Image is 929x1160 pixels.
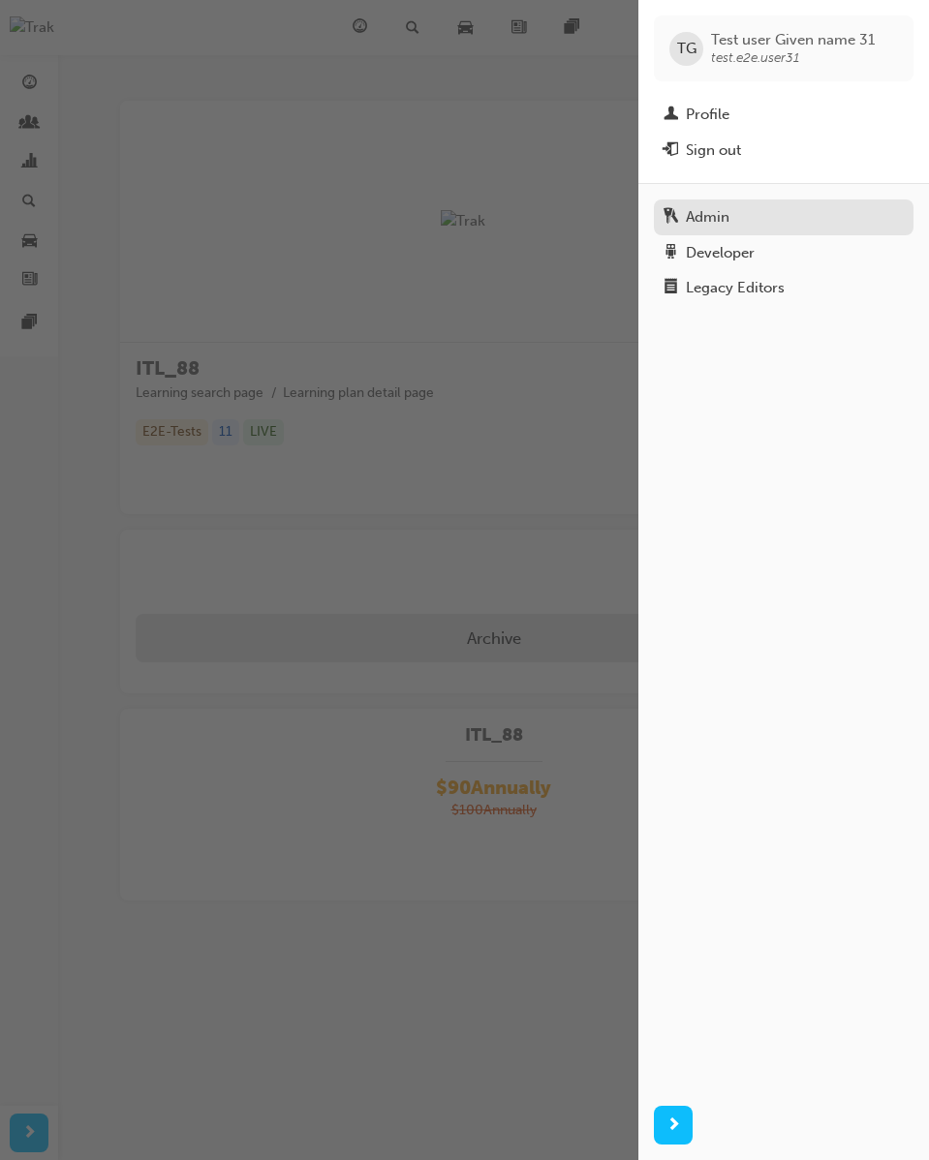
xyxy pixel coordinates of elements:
[664,209,678,227] span: keys-icon
[677,38,697,60] span: TG
[666,1114,681,1138] span: next-icon
[664,107,678,124] span: man-icon
[654,133,914,168] button: Sign out
[711,31,875,48] span: Test user Given name 31
[664,280,678,297] span: notepad-icon
[686,277,785,299] div: Legacy Editors
[664,245,678,262] span: robot-icon
[664,142,678,160] span: exit-icon
[686,139,741,162] div: Sign out
[686,104,729,126] div: Profile
[686,242,755,264] div: Developer
[686,206,729,229] div: Admin
[654,199,914,235] a: Admin
[654,235,914,271] a: Developer
[711,49,799,66] span: test.e2e.user31
[654,97,914,133] a: Profile
[654,270,914,306] a: Legacy Editors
